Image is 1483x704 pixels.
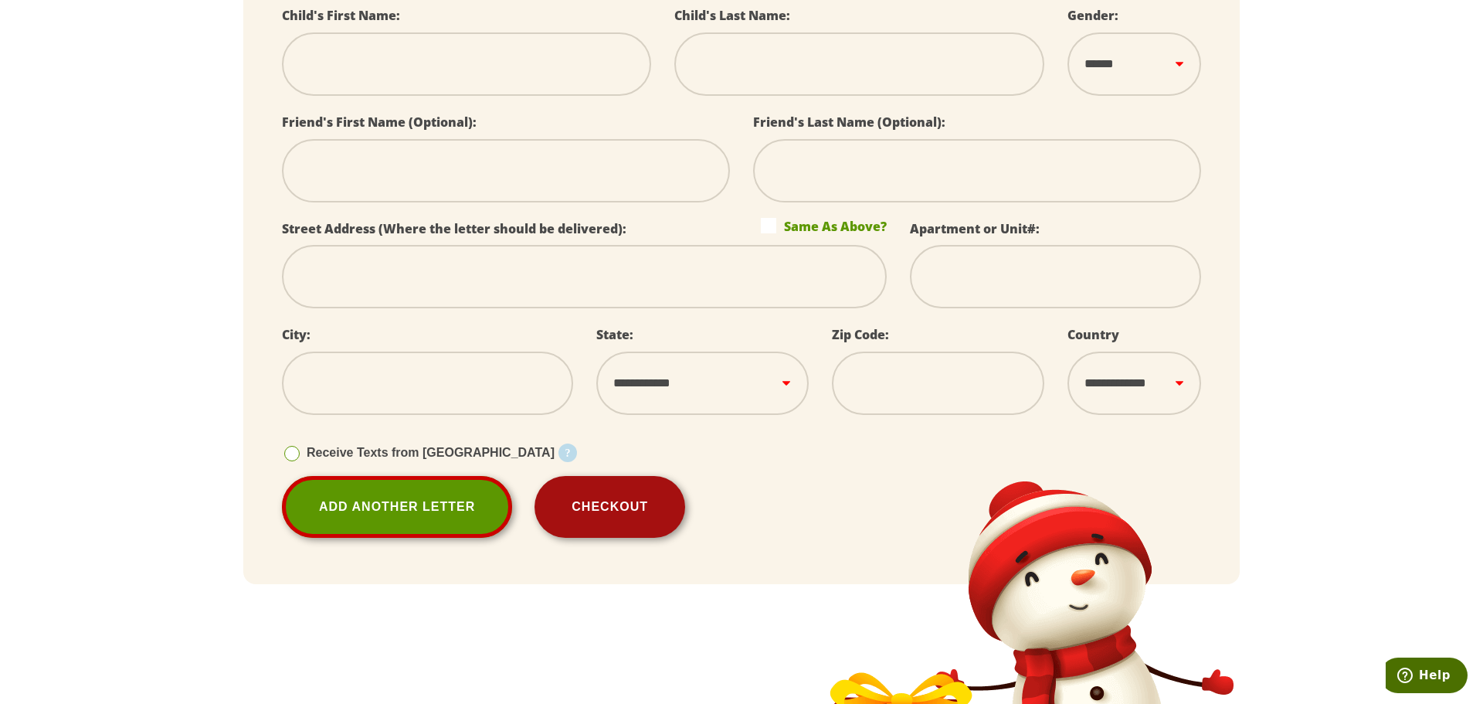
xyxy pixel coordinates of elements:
label: Gender: [1067,7,1118,24]
label: Friend's Last Name (Optional): [753,114,945,131]
label: Same As Above? [761,218,887,233]
a: Add Another Letter [282,476,512,538]
label: State: [596,326,633,343]
label: Country [1067,326,1119,343]
span: Receive Texts from [GEOGRAPHIC_DATA] [307,446,555,459]
label: Child's First Name: [282,7,400,24]
label: Street Address (Where the letter should be delivered): [282,220,626,237]
label: Friend's First Name (Optional): [282,114,477,131]
button: Checkout [534,476,685,538]
iframe: Opens a widget where you can find more information [1386,658,1468,696]
label: Zip Code: [832,326,889,343]
label: Child's Last Name: [674,7,790,24]
label: Apartment or Unit#: [910,220,1040,237]
label: City: [282,326,311,343]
